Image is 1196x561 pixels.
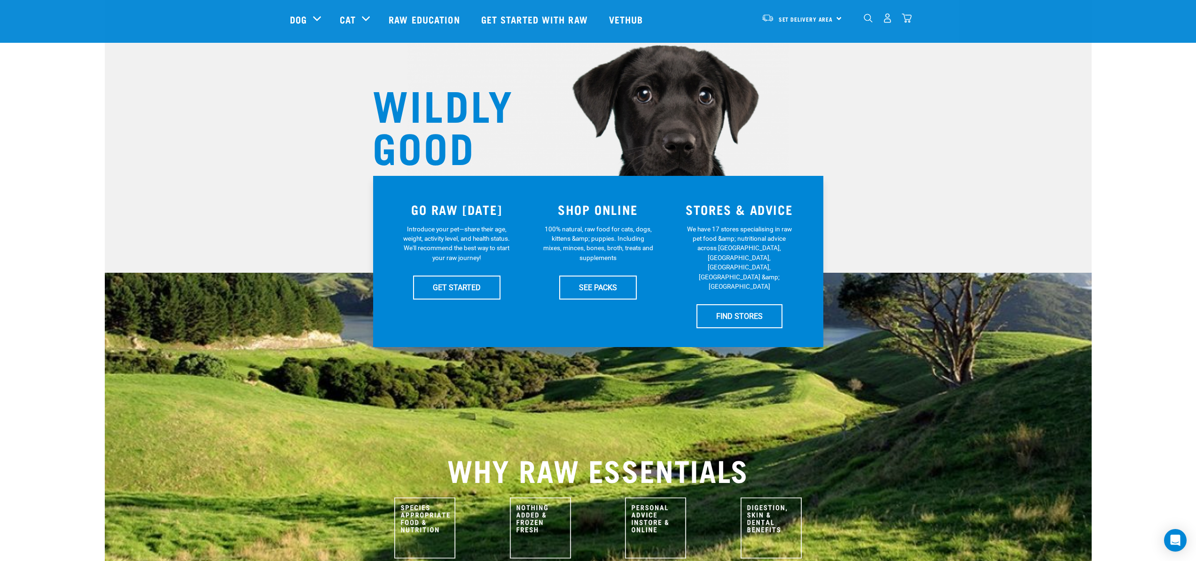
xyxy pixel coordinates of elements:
a: Cat [340,12,356,26]
p: Introduce your pet—share their age, weight, activity level, and health status. We'll recommend th... [401,224,512,263]
img: van-moving.png [761,14,774,22]
a: FIND STORES [696,304,782,328]
img: home-icon-1@2x.png [864,14,873,23]
h2: WHY RAW ESSENTIALS [290,452,907,486]
img: user.png [883,13,892,23]
p: 100% natural, raw food for cats, dogs, kittens &amp; puppies. Including mixes, minces, bones, bro... [543,224,653,263]
a: Get started with Raw [472,0,600,38]
h3: SHOP ONLINE [533,202,663,217]
img: Raw Benefits [741,498,802,559]
img: home-icon@2x.png [902,13,912,23]
span: Set Delivery Area [779,17,833,21]
a: Vethub [600,0,655,38]
p: We have 17 stores specialising in raw pet food &amp; nutritional advice across [GEOGRAPHIC_DATA],... [684,224,795,292]
a: GET STARTED [413,276,500,299]
a: SEE PACKS [559,276,637,299]
img: Personal Advice [625,498,686,559]
img: Species Appropriate Nutrition [394,498,455,559]
h1: WILDLY GOOD NUTRITION [373,82,561,209]
img: Nothing Added [510,498,571,559]
h3: STORES & ADVICE [674,202,805,217]
div: Open Intercom Messenger [1164,529,1187,552]
a: Dog [290,12,307,26]
a: Raw Education [379,0,471,38]
h3: GO RAW [DATE] [392,202,522,217]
